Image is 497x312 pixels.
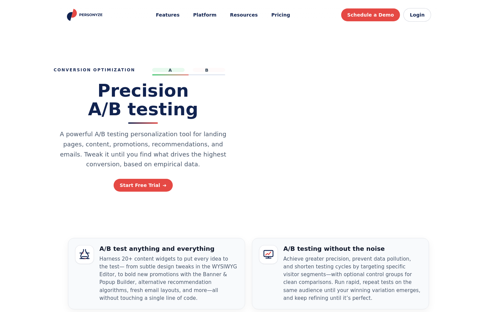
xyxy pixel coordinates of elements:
[59,3,438,26] header: Personyze site header
[151,9,295,21] nav: Main menu
[189,68,225,72] span: B
[114,179,173,192] a: Start Free Trial
[188,9,221,21] a: Platform
[225,9,262,21] button: Resources
[53,81,234,124] h1: Precision A/B testing
[151,9,184,21] button: Features
[266,9,295,21] a: Pricing
[283,255,422,303] p: Achieve greater precision, prevent data pollution, and shorten testing cycles by targeting specif...
[152,68,189,72] span: A
[341,8,400,21] a: Schedule a Demo
[403,8,431,22] a: Login
[66,9,105,21] img: Personyze
[54,68,135,72] span: CONVERSION OPTIMIZATION
[163,183,167,188] span: ➜
[99,245,238,253] h3: A/B test anything and everything
[99,255,238,303] p: Harness 20+ content widgets to put every idea to the test— from subtle design tweaks in the WYSIW...
[66,9,105,21] a: Personyze home
[283,245,422,253] h3: A/B testing without the noise
[53,129,234,169] p: A powerful A/B testing personalization tool for landing pages, content, promotions, recommendatio...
